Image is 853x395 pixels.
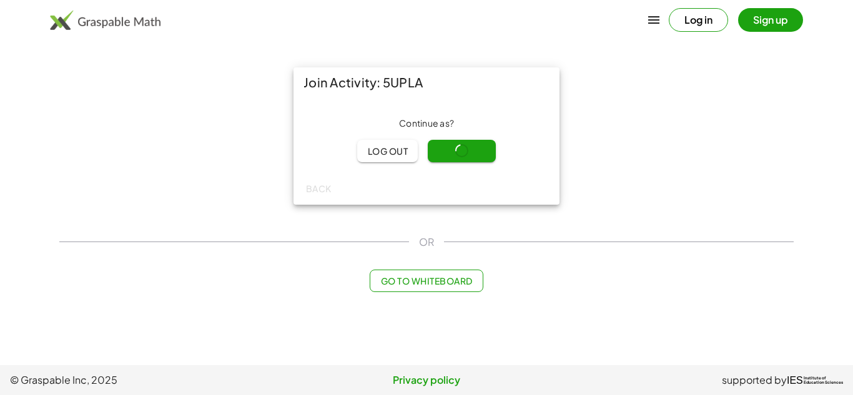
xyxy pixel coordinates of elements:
[669,8,728,32] button: Log in
[419,235,434,250] span: OR
[288,373,566,388] a: Privacy policy
[367,145,408,157] span: Log out
[787,373,843,388] a: IESInstitute ofEducation Sciences
[722,373,787,388] span: supported by
[738,8,803,32] button: Sign up
[293,67,560,97] div: Join Activity: 5UPLA
[303,117,550,130] div: Continue as ?
[380,275,472,286] span: Go to Whiteboard
[10,373,288,388] span: © Graspable Inc, 2025
[357,140,418,162] button: Log out
[787,374,803,386] span: IES
[370,270,483,292] button: Go to Whiteboard
[804,376,843,385] span: Institute of Education Sciences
